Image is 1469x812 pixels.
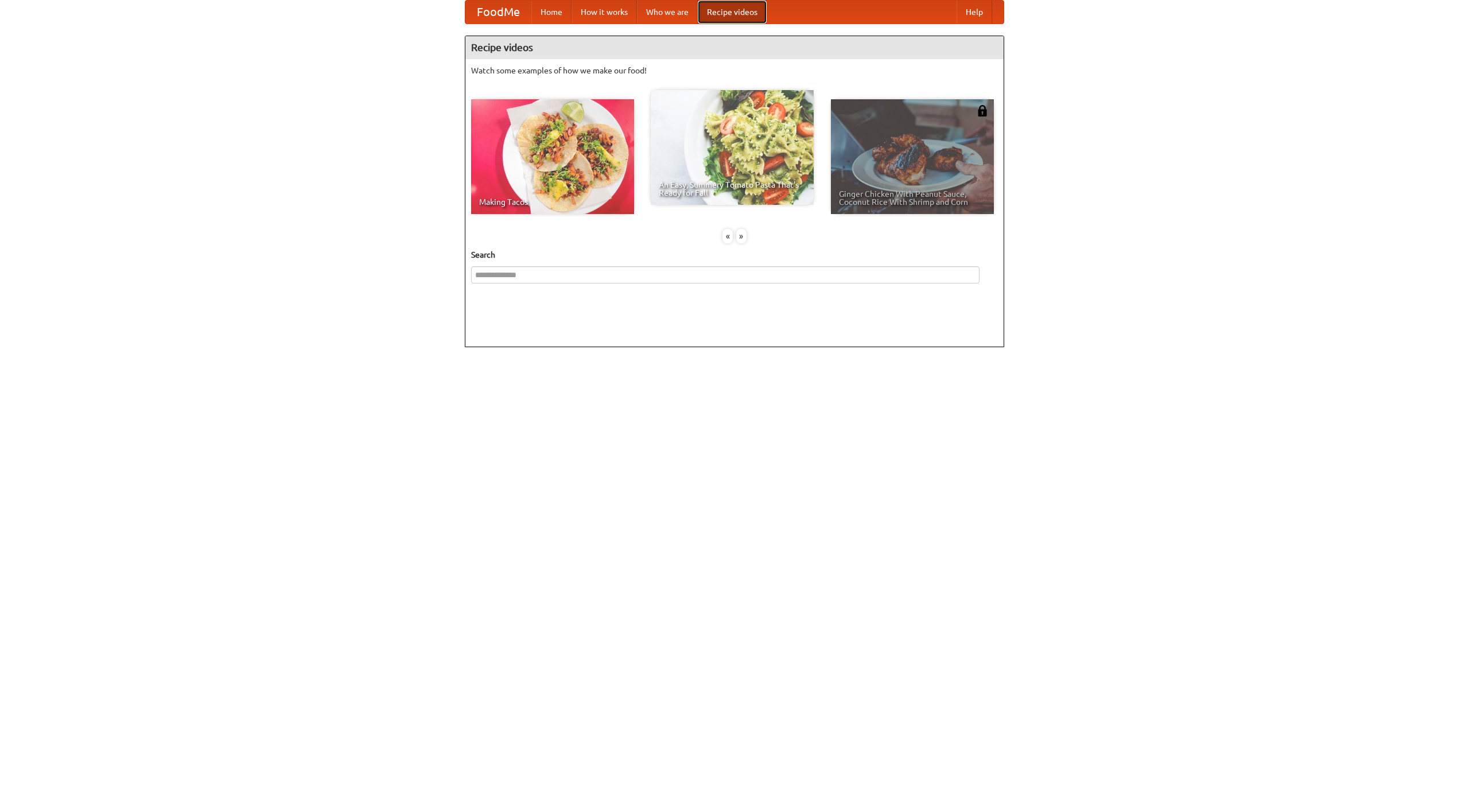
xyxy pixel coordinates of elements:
a: Who we are [637,1,698,24]
a: An Easy, Summery Tomato Pasta That's Ready for Fall [651,90,814,205]
a: FoodMe [465,1,531,24]
span: An Easy, Summery Tomato Pasta That's Ready for Fall [659,181,806,197]
span: Making Tacos [479,198,626,206]
a: Help [957,1,992,24]
h5: Search [471,249,998,261]
img: 483408.png [977,105,988,116]
p: Watch some examples of how we make our food! [471,65,998,76]
div: « [722,229,733,243]
a: Home [531,1,572,24]
a: Making Tacos [471,99,634,214]
a: Recipe videos [698,1,767,24]
div: » [736,229,747,243]
h4: Recipe videos [465,36,1004,59]
a: How it works [572,1,637,24]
